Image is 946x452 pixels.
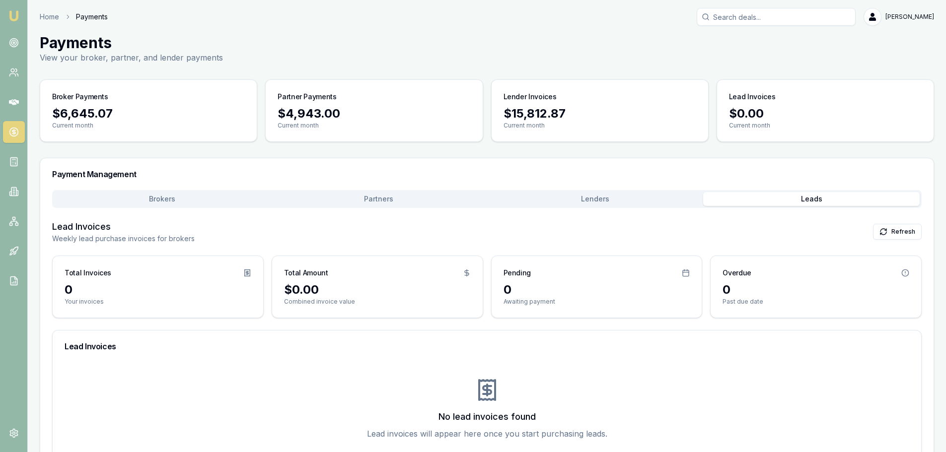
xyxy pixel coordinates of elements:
[504,268,531,278] h3: Pending
[729,92,775,102] h3: Lead Invoices
[504,282,690,298] div: 0
[54,192,271,206] button: Brokers
[278,92,336,102] h3: Partner Payments
[65,410,909,424] h3: No lead invoices found
[723,298,909,306] p: Past due date
[284,298,471,306] p: Combined invoice value
[873,224,922,240] button: Refresh
[8,10,20,22] img: emu-icon-u.png
[284,282,471,298] div: $0.00
[703,192,920,206] button: Leads
[65,268,111,278] h3: Total Invoices
[40,52,223,64] p: View your broker, partner, and lender payments
[723,268,751,278] h3: Overdue
[65,428,909,440] p: Lead invoices will appear here once you start purchasing leads.
[52,234,195,244] p: Weekly lead purchase invoices for brokers
[729,122,922,129] p: Current month
[52,106,245,122] div: $6,645.07
[729,106,922,122] div: $0.00
[52,92,108,102] h3: Broker Payments
[52,220,195,234] h3: Lead Invoices
[504,122,696,129] p: Current month
[723,282,909,298] div: 0
[504,106,696,122] div: $15,812.87
[487,192,704,206] button: Lenders
[885,13,934,21] span: [PERSON_NAME]
[504,92,557,102] h3: Lender Invoices
[271,192,487,206] button: Partners
[65,282,251,298] div: 0
[697,8,856,26] input: Search deals
[40,12,108,22] nav: breadcrumb
[284,268,328,278] h3: Total Amount
[65,342,909,350] h3: Lead Invoices
[65,298,251,306] p: Your invoices
[40,12,59,22] a: Home
[52,122,245,129] p: Current month
[504,298,690,306] p: Awaiting payment
[76,12,108,22] span: Payments
[52,170,922,178] h3: Payment Management
[40,34,223,52] h1: Payments
[278,122,470,129] p: Current month
[278,106,470,122] div: $4,943.00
